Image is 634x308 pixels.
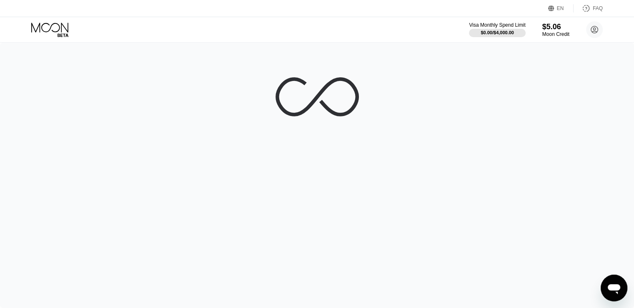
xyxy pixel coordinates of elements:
div: EN [557,5,564,11]
div: FAQ [574,4,603,13]
div: $5.06 [542,23,569,31]
div: FAQ [593,5,603,11]
div: Moon Credit [542,31,569,37]
div: $0.00 / $4,000.00 [481,30,514,35]
iframe: Viestintäikkunan käynnistyspainike [601,275,627,301]
div: EN [548,4,574,13]
div: Visa Monthly Spend Limit [469,22,525,28]
div: $5.06Moon Credit [542,23,569,37]
div: Visa Monthly Spend Limit$0.00/$4,000.00 [469,22,525,37]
